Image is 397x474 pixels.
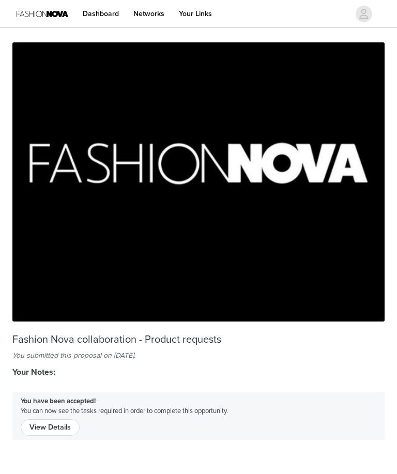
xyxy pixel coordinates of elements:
[12,350,385,361] div: You submitted this proposal on [DATE].
[12,367,55,377] strong: Your Notes:
[21,420,80,428] a: View Details
[12,334,385,346] div: Fashion Nova collaboration - Product requests
[21,397,96,405] strong: You have been accepted!
[21,419,80,436] button: View Details
[359,6,369,22] div: avatar
[17,2,68,25] img: Fashion Nova Logo
[12,42,385,322] img: 44cc05be-882a-49bd-a7fd-05fd344e62ba.jpg
[12,392,385,440] div: You can now see the tasks required in order to complete this opportunity.
[173,2,218,25] a: Your Links
[127,2,171,25] a: Networks
[77,2,125,25] a: Dashboard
